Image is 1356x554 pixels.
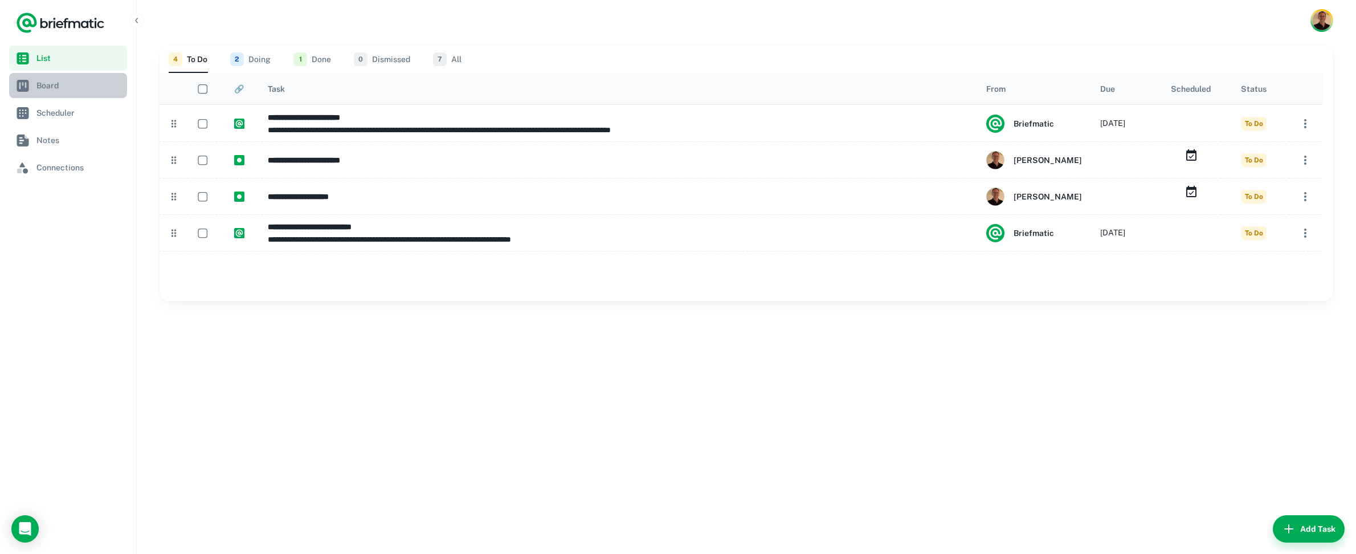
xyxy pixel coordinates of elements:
div: Briefmatic [986,115,1054,133]
span: 1 [293,52,307,66]
div: Due [1100,84,1115,93]
h6: Briefmatic [1014,227,1054,239]
div: Scheduled [1171,84,1211,93]
a: Logo [16,11,105,34]
button: To Do [169,46,207,73]
span: Board [36,79,122,92]
div: Status [1241,84,1267,93]
button: Done [293,46,331,73]
a: Board [9,73,127,98]
img: https://app.briefmatic.com/assets/integrations/system.png [234,228,244,238]
h6: Briefmatic [1014,117,1054,130]
button: All [433,46,461,73]
span: Scheduler [36,107,122,119]
button: Doing [230,46,271,73]
a: List [9,46,127,71]
img: https://app.briefmatic.com/assets/integrations/manual.png [234,192,244,202]
span: 0 [354,52,367,66]
img: https://app.briefmatic.com/assets/integrations/manual.png [234,155,244,165]
img: system.png [986,224,1004,242]
a: Notes [9,128,127,153]
div: 🔗 [234,84,244,93]
h6: [PERSON_NAME] [1014,190,1082,203]
svg: Wednesday, Sep 17 ⋅ 4–5pm [1185,185,1198,199]
div: Mauricio Peirone [986,188,1082,206]
img: Mauricio Peirone [1312,11,1332,30]
span: Connections [36,161,122,174]
img: 896db210-a0a7-40a5-ab3d-c25332bc53a0.jpeg [986,151,1004,169]
span: To Do [1241,153,1267,167]
div: Briefmatic [986,224,1054,242]
button: Add Task [1273,515,1345,543]
img: 896db210-a0a7-40a5-ab3d-c25332bc53a0.jpeg [986,188,1004,206]
h6: [PERSON_NAME] [1014,154,1082,166]
span: To Do [1241,117,1267,131]
span: To Do [1241,226,1267,240]
div: Mauricio Peirone [986,151,1082,169]
svg: Wednesday, Sep 17 ⋅ 5:30–6pm [1185,149,1198,162]
span: Notes [36,134,122,146]
a: Connections [9,155,127,180]
div: From [986,84,1006,93]
div: Load Chat [11,515,39,543]
button: Dismissed [354,46,410,73]
a: Scheduler [9,100,127,125]
span: 4 [169,52,182,66]
img: https://app.briefmatic.com/assets/integrations/system.png [234,119,244,129]
span: 2 [230,52,244,66]
div: [DATE] [1100,105,1125,141]
span: 7 [433,52,447,66]
button: Account button [1310,9,1333,32]
div: Task [268,84,285,93]
div: [DATE] [1100,215,1125,251]
span: List [36,52,122,64]
img: system.png [986,115,1004,133]
span: To Do [1241,190,1267,203]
